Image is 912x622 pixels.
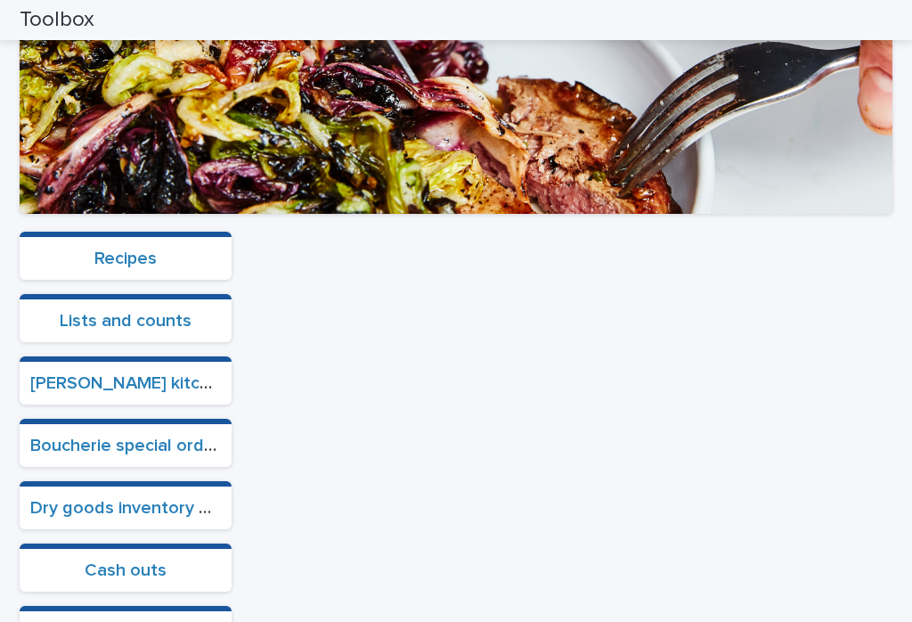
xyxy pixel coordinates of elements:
h2: Toolbox [20,7,94,33]
a: Cash outs [85,561,167,579]
a: Recipes [94,250,157,267]
a: [PERSON_NAME] kitchen ordering [30,374,303,392]
a: Boucherie special orders [30,437,230,454]
a: Dry goods inventory and ordering [30,499,302,517]
a: Lists and counts [60,312,191,330]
